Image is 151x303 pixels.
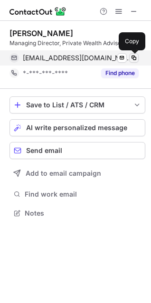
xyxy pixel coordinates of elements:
div: [PERSON_NAME] [9,28,73,38]
img: ContactOut v5.3.10 [9,6,66,17]
button: save-profile-one-click [9,96,145,114]
span: Send email [26,147,62,154]
button: Add to email campaign [9,165,145,182]
span: [EMAIL_ADDRESS][DOMAIN_NAME] [23,54,132,62]
button: Reveal Button [101,68,139,78]
span: Find work email [25,190,142,199]
span: Notes [25,209,142,218]
span: Add to email campaign [26,170,101,177]
button: Notes [9,207,145,220]
div: Managing Director, Private Wealth Advisor [9,39,145,47]
div: Save to List / ATS / CRM [26,101,129,109]
span: AI write personalized message [26,124,127,132]
button: Find work email [9,188,145,201]
button: Send email [9,142,145,159]
button: AI write personalized message [9,119,145,136]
